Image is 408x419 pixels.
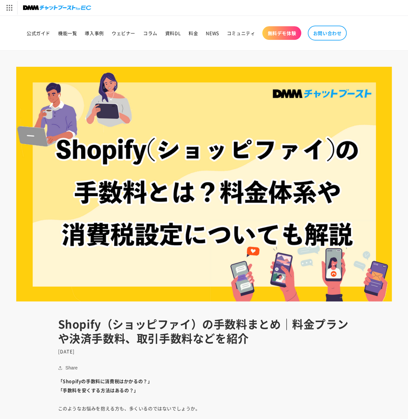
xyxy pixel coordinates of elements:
[58,378,153,384] strong: 「Shopifyの手数料に消費税はかかるの？」
[223,26,259,40] a: コミュニティ
[58,317,350,345] h1: Shopify（ショッピファイ）の手数料まとめ｜料金プランや決済手数料、取引手数料などを紹介
[16,67,392,301] img: Shopify（ショッピファイ）の手数料まとめ｜料金プランや決済手数料、取引手数料などを紹介
[206,30,219,36] span: NEWS
[139,26,161,40] a: コラム
[58,364,80,372] button: Share
[108,26,139,40] a: ウェビナー
[267,30,296,36] span: 無料デモ体験
[58,30,77,36] span: 機能一覧
[143,30,157,36] span: コラム
[308,26,347,41] a: お問い合わせ
[23,3,91,12] img: チャットブーストforEC
[23,26,54,40] a: 公式ガイド
[58,377,350,413] p: このようなお悩みを抱える方も、多くいるのではないでしょうか。
[85,30,104,36] span: 導入事例
[202,26,223,40] a: NEWS
[227,30,255,36] span: コミュニティ
[1,1,17,15] img: サービス
[112,30,135,36] span: ウェビナー
[262,26,301,40] a: 無料デモ体験
[185,26,202,40] a: 料金
[58,387,139,393] strong: 「手数料を安くする方法はあるの？」
[313,30,341,36] span: お問い合わせ
[58,348,75,355] time: [DATE]
[81,26,107,40] a: 導入事例
[189,30,198,36] span: 料金
[165,30,181,36] span: 資料DL
[54,26,81,40] a: 機能一覧
[161,26,185,40] a: 資料DL
[27,30,50,36] span: 公式ガイド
